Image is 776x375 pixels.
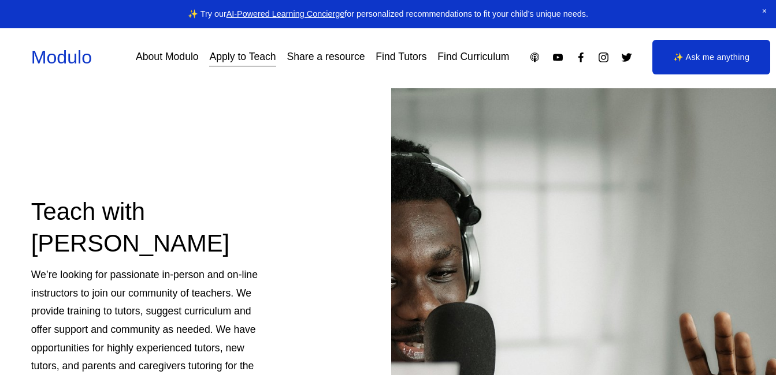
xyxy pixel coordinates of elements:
h2: Teach with [PERSON_NAME] [31,196,265,260]
a: Find Tutors [376,47,426,67]
a: Find Curriculum [437,47,509,67]
a: Facebook [575,51,587,63]
a: Share a resource [287,47,365,67]
a: About Modulo [136,47,199,67]
a: ✨ Ask me anything [652,40,770,74]
a: Twitter [621,51,633,63]
a: YouTube [552,51,564,63]
a: Apple Podcasts [529,51,541,63]
a: AI-Powered Learning Concierge [227,9,345,18]
a: Apply to Teach [209,47,276,67]
a: Instagram [597,51,610,63]
a: Modulo [31,47,92,67]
